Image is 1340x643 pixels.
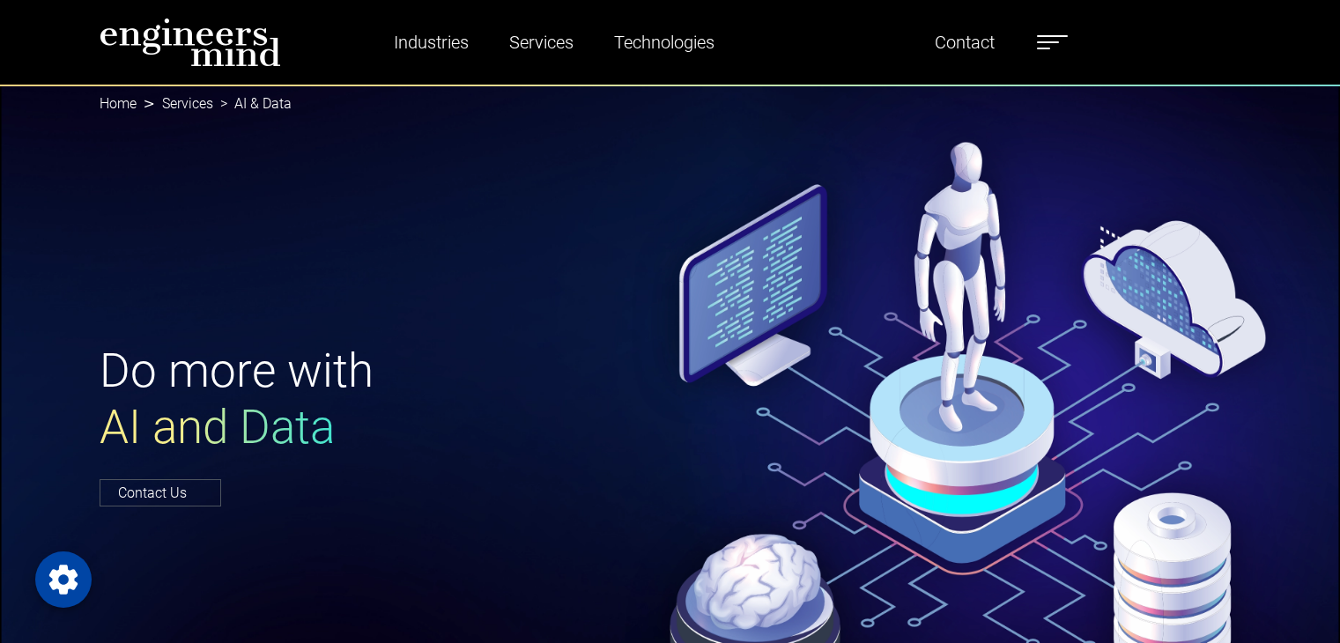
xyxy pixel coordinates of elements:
a: Services [162,95,213,112]
a: Industries [387,22,476,63]
a: Contact [928,22,1002,63]
a: Home [100,95,137,112]
a: Contact Us [100,479,221,506]
a: Services [502,22,581,63]
img: logo [100,18,281,67]
nav: breadcrumb [100,85,1241,123]
li: AI & Data [213,93,292,115]
a: Technologies [607,22,722,63]
h1: Do more with [100,344,660,455]
span: AI and Data [100,400,335,455]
